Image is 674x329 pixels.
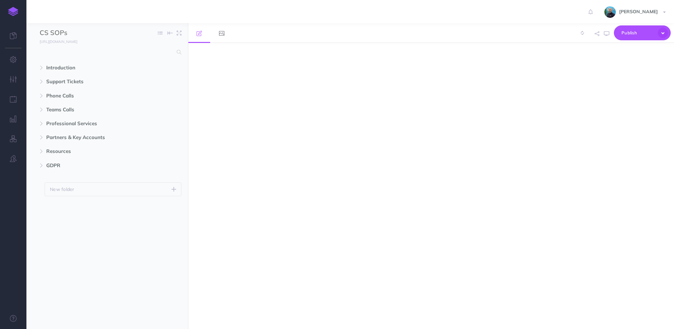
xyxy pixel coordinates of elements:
[46,133,140,141] span: Partners & Key Accounts
[46,162,140,169] span: GDPR
[50,186,74,193] p: New folder
[8,7,18,16] img: logo-mark.svg
[46,78,140,86] span: Support Tickets
[40,28,117,38] input: Documentation Name
[614,25,671,40] button: Publish
[46,92,140,100] span: Phone Calls
[40,39,77,44] small: [URL][DOMAIN_NAME]
[46,106,140,114] span: Teams Calls
[40,46,173,58] input: Search
[45,182,181,196] button: New folder
[621,28,655,38] span: Publish
[46,64,140,72] span: Introduction
[46,120,140,128] span: Professional Services
[616,9,661,15] span: [PERSON_NAME]
[604,6,616,18] img: 925838e575eb33ea1a1ca055db7b09b0.jpg
[46,147,140,155] span: Resources
[26,38,84,45] a: [URL][DOMAIN_NAME]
